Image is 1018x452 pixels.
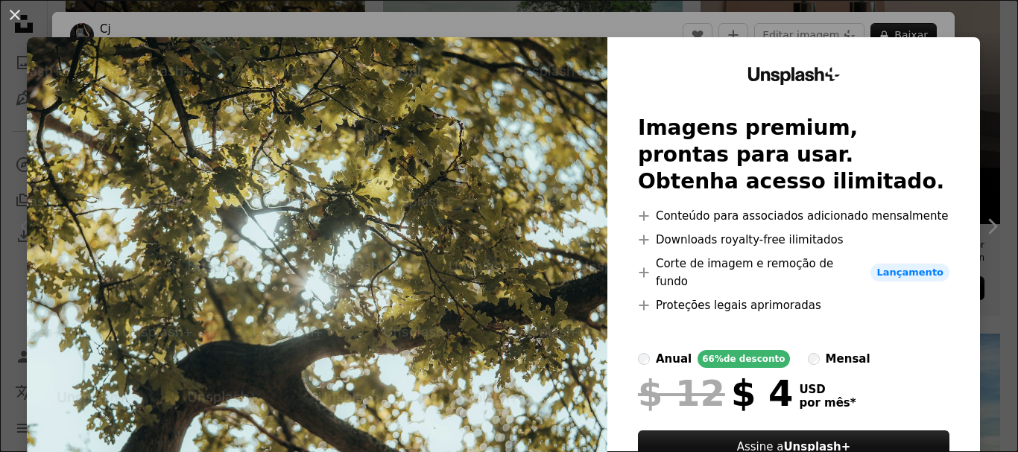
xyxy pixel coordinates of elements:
input: anual66%de desconto [638,353,650,365]
div: $ 4 [638,374,793,413]
div: anual [656,350,692,368]
h2: Imagens premium, prontas para usar. Obtenha acesso ilimitado. [638,115,949,195]
span: USD [799,383,856,396]
span: $ 12 [638,374,725,413]
span: Lançamento [870,264,949,281]
div: 66% de desconto [698,350,789,368]
li: Conteúdo para associados adicionado mensalmente [638,207,949,225]
li: Proteções legais aprimoradas [638,296,949,314]
span: por mês * [799,396,856,410]
li: Corte de imagem e remoção de fundo [638,255,949,290]
input: mensal [808,353,820,365]
li: Downloads royalty-free ilimitados [638,231,949,249]
div: mensal [826,350,870,368]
